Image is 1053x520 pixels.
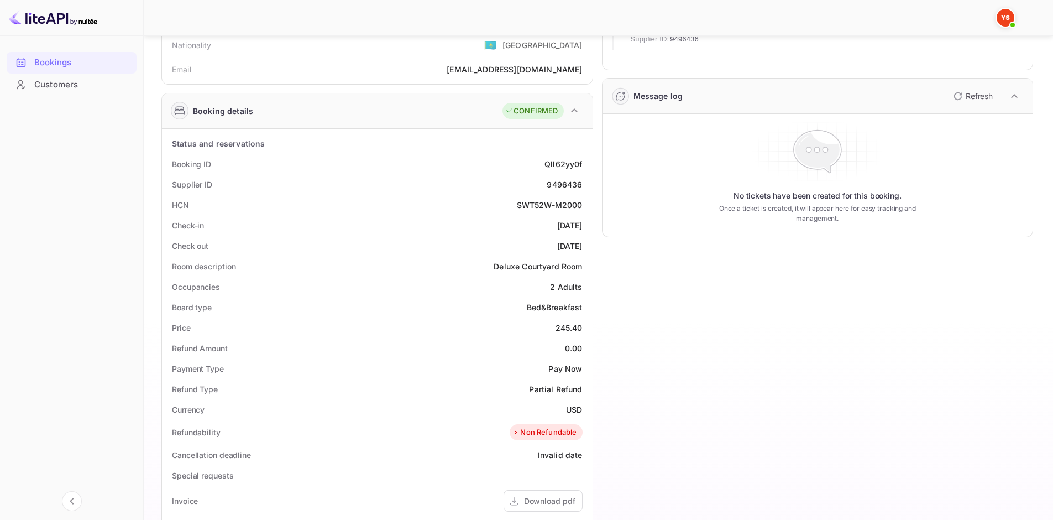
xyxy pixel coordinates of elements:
[7,74,137,95] a: Customers
[544,158,582,170] div: Qll62yy0f
[529,383,582,395] div: Partial Refund
[447,64,582,75] div: [EMAIL_ADDRESS][DOMAIN_NAME]
[172,199,189,211] div: HCN
[670,34,699,45] span: 9496436
[172,342,228,354] div: Refund Amount
[7,74,137,96] div: Customers
[505,106,558,117] div: CONFIRMED
[502,39,583,51] div: [GEOGRAPHIC_DATA]
[172,39,212,51] div: Nationality
[517,199,583,211] div: SWT52W-M2000
[172,449,251,461] div: Cancellation deadline
[172,158,211,170] div: Booking ID
[494,261,582,272] div: Deluxe Courtyard Room
[734,190,902,201] p: No tickets have been created for this booking.
[172,404,205,415] div: Currency
[7,52,137,72] a: Bookings
[997,9,1014,27] img: Yandex Support
[701,204,933,223] p: Once a ticket is created, it will appear here for easy tracking and management.
[172,261,235,272] div: Room description
[556,322,583,334] div: 245.40
[9,9,97,27] img: LiteAPI logo
[524,495,575,507] div: Download pdf
[966,90,993,102] p: Refresh
[172,470,233,481] div: Special requests
[193,105,253,117] div: Booking details
[172,301,212,313] div: Board type
[512,427,577,438] div: Non Refundable
[62,491,82,511] button: Collapse navigation
[633,90,683,102] div: Message log
[172,383,218,395] div: Refund Type
[557,240,583,252] div: [DATE]
[172,363,224,375] div: Payment Type
[172,64,191,75] div: Email
[484,35,497,55] span: United States
[557,220,583,231] div: [DATE]
[172,427,221,438] div: Refundability
[548,363,582,375] div: Pay Now
[947,87,997,105] button: Refresh
[631,34,669,45] span: Supplier ID:
[172,138,265,149] div: Status and reservations
[172,281,220,293] div: Occupancies
[172,322,191,334] div: Price
[34,79,131,91] div: Customers
[172,220,204,231] div: Check-in
[34,56,131,69] div: Bookings
[566,404,582,415] div: USD
[550,281,582,293] div: 2 Adults
[527,301,583,313] div: Bed&Breakfast
[538,449,583,461] div: Invalid date
[172,495,198,507] div: Invoice
[547,179,582,190] div: 9496436
[7,52,137,74] div: Bookings
[565,342,583,354] div: 0.00
[172,179,212,190] div: Supplier ID
[172,240,208,252] div: Check out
